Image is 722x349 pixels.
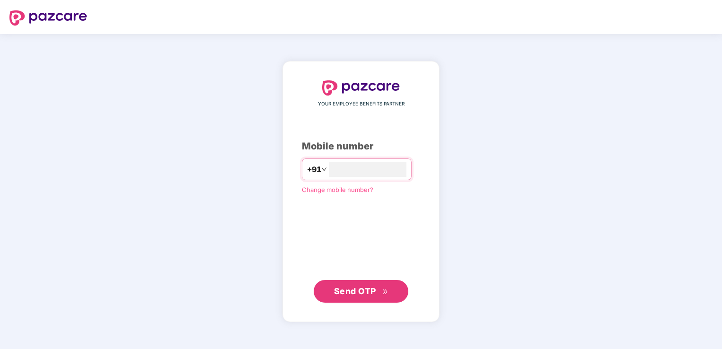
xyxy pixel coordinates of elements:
[334,286,376,296] span: Send OTP
[322,80,400,96] img: logo
[382,289,388,295] span: double-right
[321,166,327,172] span: down
[302,186,373,193] a: Change mobile number?
[318,100,405,108] span: YOUR EMPLOYEE BENEFITS PARTNER
[314,280,408,303] button: Send OTPdouble-right
[307,164,321,175] span: +91
[9,10,87,26] img: logo
[302,139,420,154] div: Mobile number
